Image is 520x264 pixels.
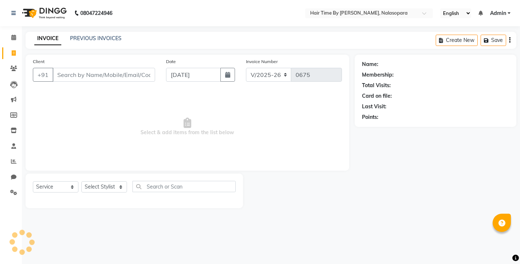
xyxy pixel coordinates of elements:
[362,71,394,79] div: Membership:
[53,68,155,82] input: Search by Name/Mobile/Email/Code
[362,82,391,89] div: Total Visits:
[70,35,122,42] a: PREVIOUS INVOICES
[132,181,236,192] input: Search or Scan
[34,32,61,45] a: INVOICE
[481,35,506,46] button: Save
[490,9,506,17] span: Admin
[246,58,278,65] label: Invoice Number
[362,61,378,68] div: Name:
[80,3,112,23] b: 08047224946
[362,92,392,100] div: Card on file:
[362,113,378,121] div: Points:
[19,3,69,23] img: logo
[33,68,53,82] button: +91
[166,58,176,65] label: Date
[362,103,386,110] div: Last Visit:
[436,35,478,46] button: Create New
[33,90,342,163] span: Select & add items from the list below
[33,58,45,65] label: Client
